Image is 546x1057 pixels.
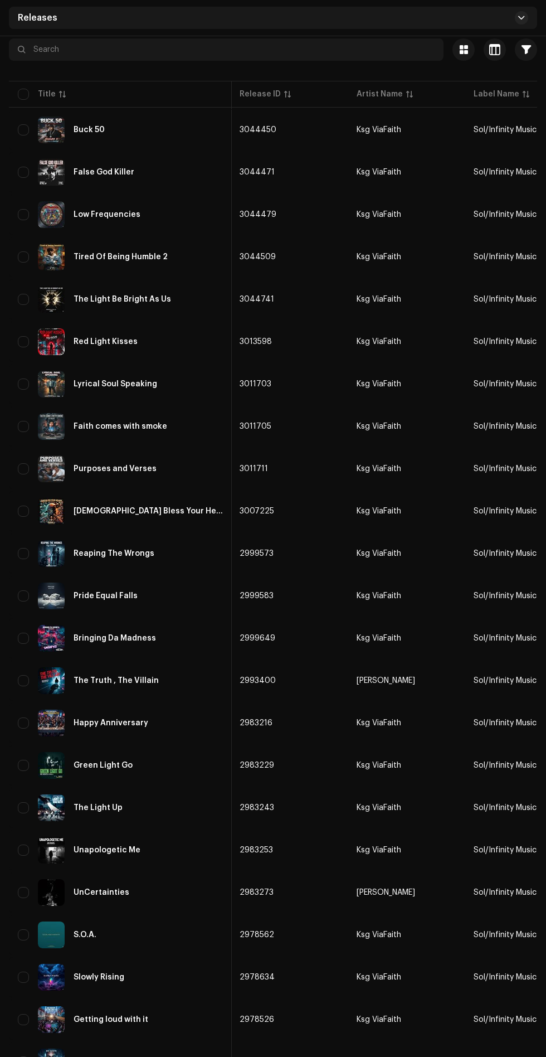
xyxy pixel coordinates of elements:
[357,889,415,896] div: [PERSON_NAME]
[38,89,56,100] div: Title
[74,126,105,134] div: Buck 50
[38,455,65,482] img: f31c109d-3959-4e6d-ab99-dad341fe11f2
[74,804,123,812] div: The Light Up
[18,13,57,22] span: Releases
[38,413,65,440] img: e3bf3cd2-a11a-4d80-8a17-3b1dc07e76ef
[357,423,401,430] div: Ksg ViaFaith
[240,550,274,557] span: 2999573
[357,677,456,685] span: Jermaine Barnett
[38,752,65,779] img: 1d0ac421-9b7c-4d59-a0d8-592936e8cc2a
[240,592,274,600] span: 2999583
[357,804,401,812] div: Ksg ViaFaith
[357,1016,401,1024] div: Ksg ViaFaith
[74,592,138,600] div: Pride Equal Falls
[357,380,456,388] span: Ksg ViaFaith
[240,89,281,100] div: Release ID
[357,338,456,346] span: Ksg ViaFaith
[357,762,456,769] span: Ksg ViaFaith
[240,677,276,685] span: 2993400
[240,634,275,642] span: 2999649
[38,117,65,143] img: 7ec23ce0-07da-4245-9a59-fc2eea856da4
[74,295,171,303] div: The Light Be Bright As Us
[357,211,401,219] div: Ksg ViaFaith
[38,286,65,313] img: cdf8eaef-8b40-4c9c-9907-5852ad8d3c50
[357,931,456,939] span: Ksg ViaFaith
[357,973,401,981] div: Ksg ViaFaith
[38,837,65,864] img: 8624110e-7cab-45e2-983c-c7e337eea0c8
[357,253,401,261] div: Ksg ViaFaith
[357,380,401,388] div: Ksg ViaFaith
[240,719,272,727] span: 2983216
[240,423,271,430] span: 3011705
[38,201,65,228] img: b0d181f4-fb5b-4532-b1d3-da9b92cb0d6b
[74,168,134,176] div: False God Killer
[240,804,274,812] span: 2983243
[74,634,156,642] div: Bringing Da Madness
[38,625,65,652] img: 8e250849-11ab-4218-b335-8325b538faa4
[357,592,456,600] span: Ksg ViaFaith
[74,889,129,896] div: UnCertainties
[357,762,401,769] div: Ksg ViaFaith
[74,1016,148,1024] div: Getting loud with it
[74,931,96,939] div: S.O.A.
[357,931,401,939] div: Ksg ViaFaith
[357,592,401,600] div: Ksg ViaFaith
[357,719,401,727] div: Ksg ViaFaith
[357,338,401,346] div: Ksg ViaFaith
[38,922,65,948] img: cb592feb-42a9-4628-b05c-060f9f9ee166
[38,583,65,609] img: 0a797304-389d-41eb-bd1c-057916c24e06
[240,889,274,896] span: 2983273
[357,295,456,303] span: Ksg ViaFaith
[240,762,274,769] span: 2983229
[357,465,401,473] div: Ksg ViaFaith
[38,794,65,821] img: 8a322abc-e087-4df4-ae9b-cf436002afdf
[240,931,274,939] span: 2978562
[74,846,140,854] div: Unapologetic Me
[357,719,456,727] span: Ksg ViaFaith
[74,253,168,261] div: Tired Of Being Humble 2
[357,465,456,473] span: Ksg ViaFaith
[357,253,456,261] span: Ksg ViaFaith
[240,846,273,854] span: 2983253
[357,168,456,176] span: Ksg ViaFaith
[74,507,223,515] div: God Bless Your Heart
[357,634,456,642] span: Ksg ViaFaith
[38,159,65,186] img: 78756144-9c3e-4c58-bec7-6c709974e1b6
[357,507,456,515] span: Ksg ViaFaith
[357,211,456,219] span: Ksg ViaFaith
[74,211,140,219] div: Low Frequencies
[357,846,456,854] span: Ksg ViaFaith
[74,550,154,557] div: Reaping The Wrongs
[240,465,268,473] span: 3011711
[240,1016,274,1024] span: 2978526
[74,677,159,685] div: The Truth , The Villain
[357,973,456,981] span: Ksg ViaFaith
[240,973,275,981] span: 2978634
[357,550,456,557] span: Ksg ViaFaith
[9,38,443,61] input: Search
[74,380,157,388] div: Lyrical Soul Speaking
[74,465,157,473] div: Purposes and Verses
[240,507,274,515] span: 3007225
[357,126,456,134] span: Ksg ViaFaith
[240,253,276,261] span: 3044509
[357,1016,456,1024] span: Ksg ViaFaith
[38,710,65,736] img: 59d039d7-cc9a-4a72-a1c5-9db81244b0ed
[240,380,271,388] span: 3011703
[74,338,138,346] div: Red Light Kisses
[38,244,65,270] img: 105a4725-b6cd-4127-9371-bccfeb22a436
[357,423,456,430] span: Ksg ViaFaith
[357,507,401,515] div: Ksg ViaFaith
[357,295,401,303] div: Ksg ViaFaith
[74,423,167,430] div: Faith comes with smoke
[357,126,401,134] div: Ksg ViaFaith
[357,804,456,812] span: Ksg ViaFaith
[357,550,401,557] div: Ksg ViaFaith
[357,168,401,176] div: Ksg ViaFaith
[240,338,272,346] span: 3013598
[474,89,519,100] div: Label Name
[240,168,275,176] span: 3044471
[74,973,124,981] div: Slowly Rising
[38,964,65,991] img: d0c5e41e-7aeb-446c-a806-4c83cf0c4ac6
[38,328,65,355] img: c6f31fea-a968-4366-aa19-32ae036eccfe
